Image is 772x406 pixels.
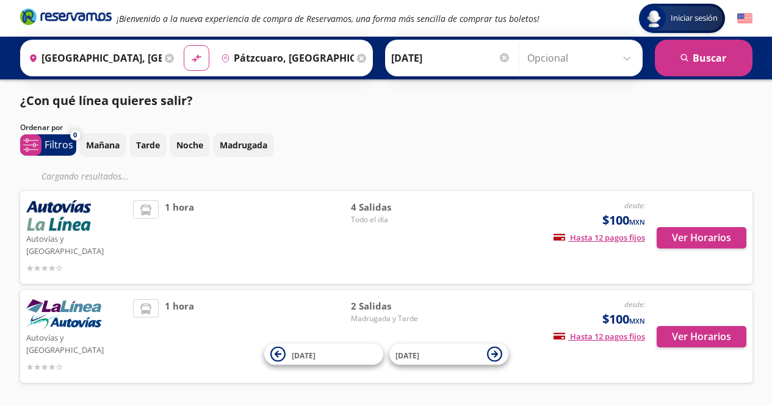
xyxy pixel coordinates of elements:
[20,7,112,26] i: Brand Logo
[220,139,267,151] p: Madrugada
[629,316,645,325] small: MXN
[41,170,129,182] em: Cargando resultados ...
[20,7,112,29] a: Brand Logo
[624,299,645,310] em: desde:
[351,214,436,225] span: Todo el día
[45,137,73,152] p: Filtros
[176,139,203,151] p: Noche
[351,313,436,324] span: Madrugada y Tarde
[389,344,508,365] button: [DATE]
[554,232,645,243] span: Hasta 12 pagos fijos
[655,40,752,76] button: Buscar
[26,200,91,231] img: Autovías y La Línea
[351,299,436,313] span: 2 Salidas
[264,344,383,365] button: [DATE]
[657,227,746,248] button: Ver Horarios
[602,310,645,328] span: $100
[73,130,77,140] span: 0
[170,133,210,157] button: Noche
[117,13,539,24] em: ¡Bienvenido a la nueva experiencia de compra de Reservamos, una forma más sencilla de comprar tus...
[165,200,194,275] span: 1 hora
[624,200,645,211] em: desde:
[86,139,120,151] p: Mañana
[165,299,194,374] span: 1 hora
[391,43,511,73] input: Elegir Fecha
[602,211,645,230] span: $100
[657,326,746,347] button: Ver Horarios
[20,92,193,110] p: ¿Con qué línea quieres salir?
[666,12,723,24] span: Iniciar sesión
[136,139,160,151] p: Tarde
[24,43,162,73] input: Buscar Origen
[527,43,637,73] input: Opcional
[737,11,752,26] button: English
[26,231,128,257] p: Autovías y [GEOGRAPHIC_DATA]
[129,133,167,157] button: Tarde
[213,133,274,157] button: Madrugada
[26,330,128,356] p: Autovías y [GEOGRAPHIC_DATA]
[26,299,101,330] img: Autovías y La Línea
[629,217,645,227] small: MXN
[20,134,76,156] button: 0Filtros
[216,43,354,73] input: Buscar Destino
[395,350,419,360] span: [DATE]
[554,331,645,342] span: Hasta 12 pagos fijos
[351,200,436,214] span: 4 Salidas
[20,122,63,133] p: Ordenar por
[292,350,316,360] span: [DATE]
[79,133,126,157] button: Mañana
